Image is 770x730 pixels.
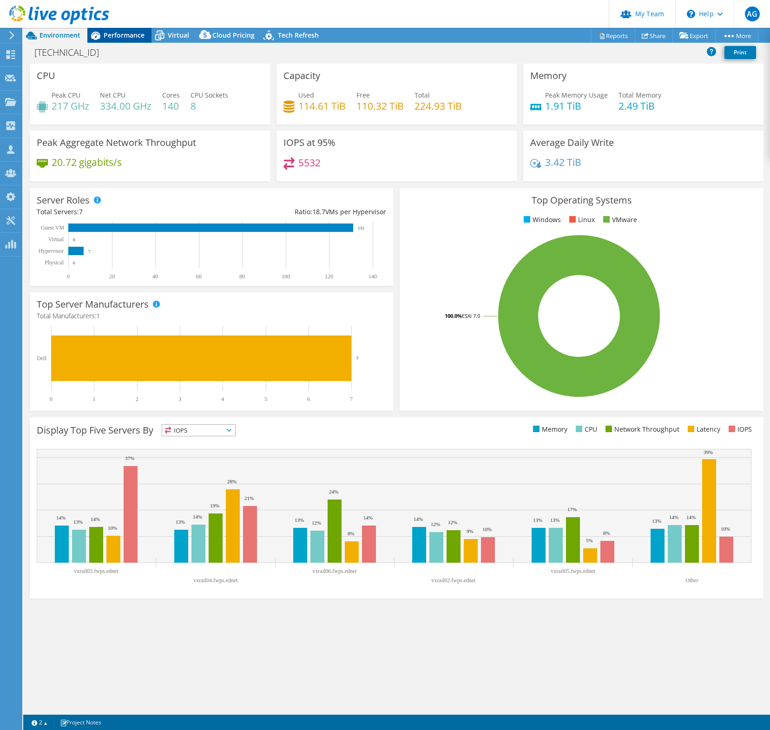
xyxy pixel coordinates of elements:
text: 40 [152,273,158,280]
a: Export [672,28,716,43]
text: Virtual [48,236,64,243]
text: 21% [244,495,254,501]
text: Dell [37,355,46,362]
text: 13% [176,519,185,525]
text: 1 [92,396,95,402]
a: Project Notes [53,717,108,728]
text: 39% [704,449,713,455]
h4: 114.61 TiB [298,101,346,111]
h4: 334.00 GHz [100,101,151,111]
text: 12% [448,520,457,525]
text: 13% [652,518,661,524]
a: 2 [25,717,54,728]
text: 14% [91,516,100,522]
text: 14% [56,515,66,520]
span: Total Memory [619,91,661,99]
li: Memory [531,424,567,434]
text: 14% [193,514,202,520]
text: 20 [109,273,115,280]
li: CPU [573,424,597,434]
text: 5 [264,396,267,402]
a: More [715,28,758,43]
text: Guest VM [41,224,64,231]
h3: Memory [530,71,566,81]
text: 19% [210,503,219,508]
text: 4 [221,396,224,402]
h4: 3.42 TiB [545,157,581,167]
a: Reports [591,28,635,43]
a: Print [724,46,756,59]
text: 24% [329,489,338,494]
li: Latency [685,424,720,434]
text: 13% [295,517,304,523]
h4: 2.49 TiB [619,101,661,111]
text: 14% [669,514,678,520]
span: Tech Refresh [278,31,319,39]
span: AG [745,7,760,21]
text: 6 [307,396,310,402]
span: 18.7 [312,207,325,216]
text: 10% [482,526,492,532]
span: Cores [162,91,180,99]
div: Ratio: VMs per Hypervisor [211,207,386,217]
text: vxrail04.fwps.ednet [193,577,238,584]
span: CPU Sockets [191,91,228,99]
text: 13% [533,517,542,523]
h1: [TECHNICAL_ID] [30,47,113,58]
text: 28% [227,479,237,484]
text: vxrail02.fwps.ednet [431,577,476,584]
text: 0 [50,396,53,402]
tspan: 100.0% [445,312,462,319]
text: 2 [136,396,138,402]
h4: 140 [162,101,180,111]
h4: 8 [191,101,228,111]
text: 5% [586,538,593,543]
span: Virtual [168,31,189,39]
span: Cloud Pricing [212,31,255,39]
span: Performance [104,31,145,39]
h3: Top Operating Systems [407,195,756,205]
text: 0 [73,261,75,265]
h4: 20.72 gigabits/s [52,157,122,167]
text: vxrail05.fwps.ednet [551,568,595,574]
text: Hypervisor [39,248,64,254]
text: Physical [45,259,64,266]
text: 17% [567,506,577,512]
span: Environment [39,31,80,39]
text: 13% [550,517,559,523]
text: 9% [467,528,474,534]
text: 14% [686,514,696,520]
span: Peak CPU [52,91,80,99]
h3: CPU [37,71,55,81]
tspan: ESXi 7.0 [462,312,480,319]
h3: Capacity [283,71,320,81]
h4: 217 GHz [52,101,89,111]
span: Net CPU [100,91,125,99]
h4: Total Manufacturers: [37,311,386,321]
h3: IOPS at 95% [283,138,336,148]
h3: Average Daily Write [530,138,614,148]
span: 1 [96,311,100,320]
text: 80 [239,273,245,280]
span: Free [356,91,370,99]
text: 7 [356,355,359,361]
li: IOPS [726,424,752,434]
text: 0 [67,273,70,280]
text: 14% [414,516,423,522]
h3: Top Server Manufacturers [37,299,149,309]
text: 120 [325,273,333,280]
text: 3 [178,396,181,402]
span: Used [298,91,314,99]
span: Peak Memory Usage [545,91,608,99]
text: 8% [348,531,355,536]
text: 12% [312,520,321,526]
div: Total Servers: [37,207,211,217]
svg: \n [687,10,695,18]
text: 0 [73,237,75,242]
text: 10% [108,525,117,531]
h4: 1.91 TiB [545,101,608,111]
text: 8% [603,530,610,536]
span: IOPS [162,425,235,436]
li: Network Throughput [603,424,679,434]
li: Linux [567,215,595,225]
